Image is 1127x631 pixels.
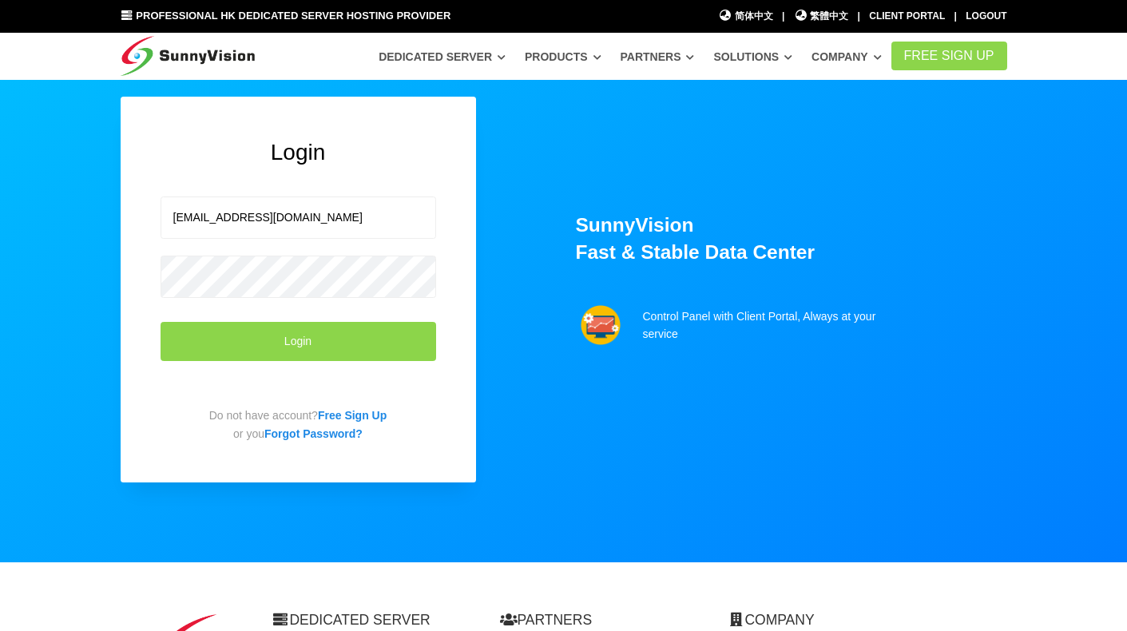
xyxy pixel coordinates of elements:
h2: Login [161,137,436,168]
a: 简体中文 [718,9,773,24]
li: | [954,9,957,24]
a: Solutions [713,42,792,71]
h2: Partners [500,610,704,630]
button: Login [161,322,436,361]
li: | [782,9,784,24]
h2: Company [728,610,1007,630]
a: Products [525,42,601,71]
a: Free Sign Up [318,409,387,422]
p: Control Panel with Client Portal, Always at your service [643,308,894,343]
div: Client Portal [869,9,945,24]
span: Professional HK Dedicated Server Hosting Provider [136,10,450,22]
h1: SunnyVision Fast & Stable Data Center [576,212,1007,267]
img: support.png [581,305,621,345]
input: Email [161,196,436,239]
p: Do not have account? or you [161,407,436,442]
h2: Dedicated Server [272,610,476,630]
a: Partners [621,42,695,71]
a: FREE Sign Up [891,42,1007,70]
a: 繁體中文 [794,9,849,24]
li: | [858,9,860,24]
a: Logout [966,10,1006,22]
a: Forgot Password? [264,427,363,440]
a: Dedicated Server [379,42,506,71]
a: Company [812,42,882,71]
